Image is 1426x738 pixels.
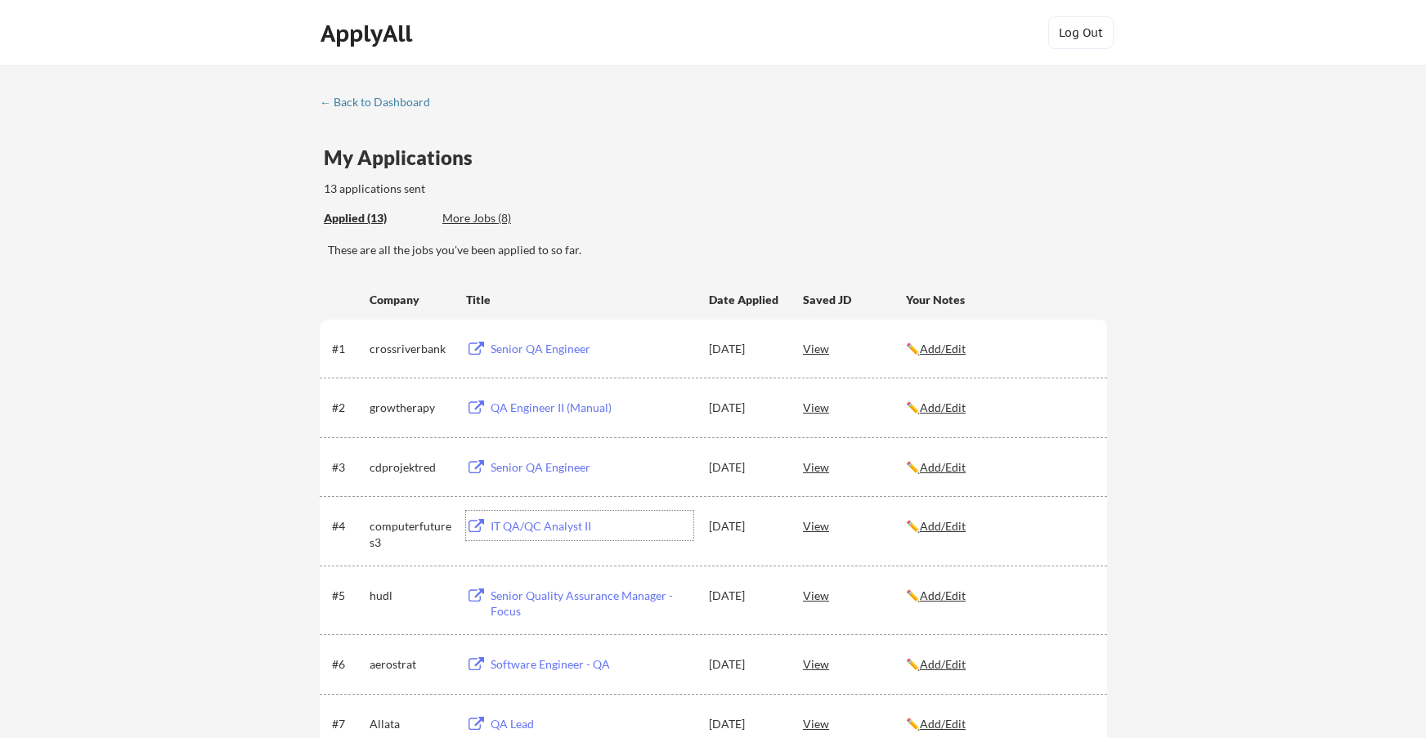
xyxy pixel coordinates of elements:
[332,588,364,604] div: #5
[803,649,906,678] div: View
[324,210,430,226] div: Applied (13)
[906,292,1092,308] div: Your Notes
[906,400,1092,416] div: ✏️
[491,400,693,416] div: QA Engineer II (Manual)
[332,518,364,534] div: #4
[370,656,451,673] div: aerostrat
[442,210,563,226] div: More Jobs (8)
[332,459,364,476] div: #3
[491,341,693,357] div: Senior QA Engineer
[328,242,1107,258] div: These are all the jobs you've been applied to so far.
[906,518,1092,534] div: ✏️
[709,588,781,604] div: [DATE]
[324,210,430,227] div: These are all the jobs you've been applied to so far.
[320,96,442,112] a: ← Back to Dashboard
[920,657,966,671] u: Add/Edit
[442,210,563,227] div: These are job applications we think you'd be a good fit for, but couldn't apply you to automatica...
[491,656,693,673] div: Software Engineer - QA
[920,342,966,356] u: Add/Edit
[803,511,906,540] div: View
[803,452,906,481] div: View
[920,400,966,414] u: Add/Edit
[709,400,781,416] div: [DATE]
[709,459,781,476] div: [DATE]
[920,460,966,474] u: Add/Edit
[709,716,781,732] div: [DATE]
[803,333,906,363] div: View
[466,292,693,308] div: Title
[906,459,1092,476] div: ✏️
[709,341,781,357] div: [DATE]
[1048,16,1114,49] button: Log Out
[491,588,693,619] div: Senior Quality Assurance Manager - Focus
[332,656,364,673] div: #6
[803,580,906,610] div: View
[709,292,781,308] div: Date Applied
[370,716,451,732] div: Allata
[920,588,966,602] u: Add/Edit
[324,148,486,168] div: My Applications
[370,459,451,476] div: cdprojektred
[491,459,693,476] div: Senior QA Engineer
[709,518,781,534] div: [DATE]
[332,716,364,732] div: #7
[370,292,451,308] div: Company
[920,519,966,533] u: Add/Edit
[491,716,693,732] div: QA Lead
[920,717,966,731] u: Add/Edit
[803,392,906,422] div: View
[803,284,906,314] div: Saved JD
[370,518,451,550] div: computerfutures3
[324,181,640,197] div: 13 applications sent
[370,341,451,357] div: crossriverbank
[803,709,906,738] div: View
[906,588,1092,604] div: ✏️
[370,588,451,604] div: hudl
[491,518,693,534] div: IT QA/QC Analyst II
[906,341,1092,357] div: ✏️
[332,400,364,416] div: #2
[320,96,442,108] div: ← Back to Dashboard
[370,400,451,416] div: growtherapy
[332,341,364,357] div: #1
[709,656,781,673] div: [DATE]
[906,656,1092,673] div: ✏️
[906,716,1092,732] div: ✏️
[321,20,417,47] div: ApplyAll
